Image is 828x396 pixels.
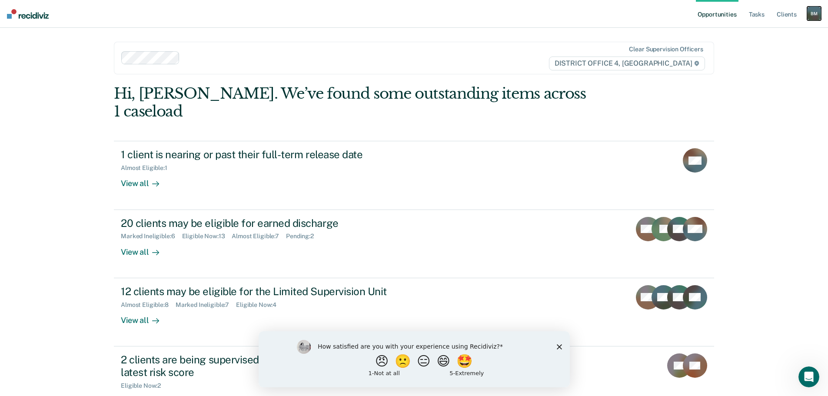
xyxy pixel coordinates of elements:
[549,57,705,70] span: DISTRICT OFFICE 4, [GEOGRAPHIC_DATA]
[121,164,174,172] div: Almost Eligible : 1
[121,301,176,309] div: Almost Eligible : 8
[114,278,714,346] a: 12 clients may be eligible for the Limited Supervision UnitAlmost Eligible:8Marked Ineligible:7El...
[7,9,49,19] img: Recidiviz
[798,366,819,387] iframe: Intercom live chat
[114,210,714,278] a: 20 clients may be eligible for earned dischargeMarked Ineligible:6Eligible Now:13Almost Eligible:...
[236,301,283,309] div: Eligible Now : 4
[121,240,170,257] div: View all
[182,233,232,240] div: Eligible Now : 13
[121,382,168,389] div: Eligible Now : 2
[286,233,321,240] div: Pending : 2
[807,7,821,20] div: B M
[121,172,170,189] div: View all
[259,331,570,387] iframe: Survey by Kim from Recidiviz
[176,301,236,309] div: Marked Ineligible : 7
[629,46,703,53] div: Clear supervision officers
[807,7,821,20] button: BM
[232,233,286,240] div: Almost Eligible : 7
[121,308,170,325] div: View all
[114,85,594,120] div: Hi, [PERSON_NAME]. We’ve found some outstanding items across 1 caseload
[121,233,182,240] div: Marked Ineligible : 6
[114,141,714,210] a: 1 client is nearing or past their full-term release dateAlmost Eligible:1View all
[121,148,426,161] div: 1 client is nearing or past their full-term release date
[121,353,426,379] div: 2 clients are being supervised at a level that does not match their latest risk score
[121,285,426,298] div: 12 clients may be eligible for the Limited Supervision Unit
[121,217,426,230] div: 20 clients may be eligible for earned discharge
